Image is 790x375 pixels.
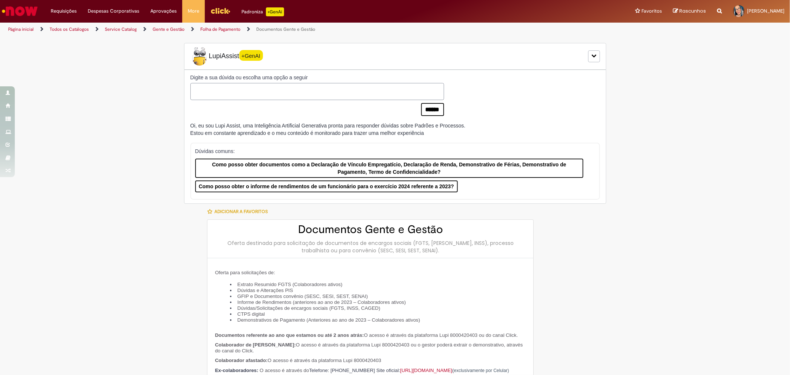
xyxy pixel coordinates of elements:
span: Telefone: [PHONE_NUMBER] Site oficial: ( [309,368,454,373]
span: [PERSON_NAME] [747,8,784,14]
span: GFIP e Documentos convênio (SESC, SESI, SEST, SENAI) [237,293,368,299]
span: Favoritos [641,7,662,15]
span: Despesas Corporativas [88,7,139,15]
span: CTPS digital [237,311,265,317]
img: Lupi [190,47,209,66]
a: Service Catalog [105,26,137,32]
span: O acesso é através do [260,368,309,373]
span: LupiAssist [190,47,263,66]
label: Digite a sua dúvida ou escolha uma opção a seguir [190,74,444,81]
span: Aprovações [150,7,177,15]
a: Rascunhos [673,8,706,15]
span: Adicionar a Favoritos [214,209,268,215]
span: Demonstrativos de Pagamento (Anteriores ao ano de 2023 – Colaboradores ativos) [237,317,420,323]
span: O acesso é através da plataforma Lupi 8000420403 ou o gestor poderá extrair o demonstrativo, atra... [215,342,523,354]
button: Adicionar a Favoritos [207,204,272,219]
span: Colaborador de [PERSON_NAME]: [215,342,296,348]
span: +GenAI [239,50,263,61]
span: Oferta para solicitações de: [215,270,275,275]
div: Oferta destinada para solicitação de documentos de encargos sociais (FGTS, [PERSON_NAME], INSS), ... [215,239,526,254]
span: Dúvidas/Solicitações de encargos sociais (FGTS, INSS, CAGED) [237,305,380,311]
a: Documentos Gente e Gestão [256,26,315,32]
span: Ex-colaboradores: [215,368,258,373]
button: Como posso obter documentos como a Declaração de Vínculo Empregatício, Declaração de Renda, Demon... [195,159,583,178]
a: Todos os Catálogos [50,26,89,32]
a: [URL][DOMAIN_NAME] [400,368,453,373]
span: Informe de Rendimentos (anteriores ao ano de 2023 – Colaboradores ativos) [237,299,406,305]
div: Oi, eu sou Lupi Assist, uma Inteligência Artificial Generativa pronta para responder dúvidas sobr... [190,122,466,137]
img: click_logo_yellow_360x200.png [210,5,230,16]
span: Rascunhos [679,7,706,14]
span: exclusivamente por Celular) [454,368,509,373]
span: O acesso é através da plataforma Lupi 8000420403 ou do canal Click. [364,332,518,338]
p: Dúvidas comuns: [195,147,583,155]
h2: Documentos Gente e Gestão [215,223,526,236]
div: Padroniza [241,7,284,16]
span: Documentos referente ao ano que estamos ou até 2 anos atrás: [215,332,364,338]
span: More [188,7,199,15]
div: LupiLupiAssist+GenAI [184,43,606,70]
a: Página inicial [8,26,34,32]
span: Colaborador afastado: [215,358,267,363]
a: Folha de Pagamento [200,26,240,32]
button: Como posso obter o informe de rendimentos de um funcionário para o exercício 2024 referente a 2023? [195,180,458,192]
span: O acesso é através da plataforma Lupi 8000420403 [268,358,381,363]
a: Gente e Gestão [153,26,184,32]
span: Requisições [51,7,77,15]
img: ServiceNow [1,4,39,19]
ul: Trilhas de página [6,23,521,36]
p: +GenAi [266,7,284,16]
span: Dúvidas e Alterações PIS [237,288,293,293]
span: Extrato Resumido FGTS (Colaboradores ativos) [237,282,343,287]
